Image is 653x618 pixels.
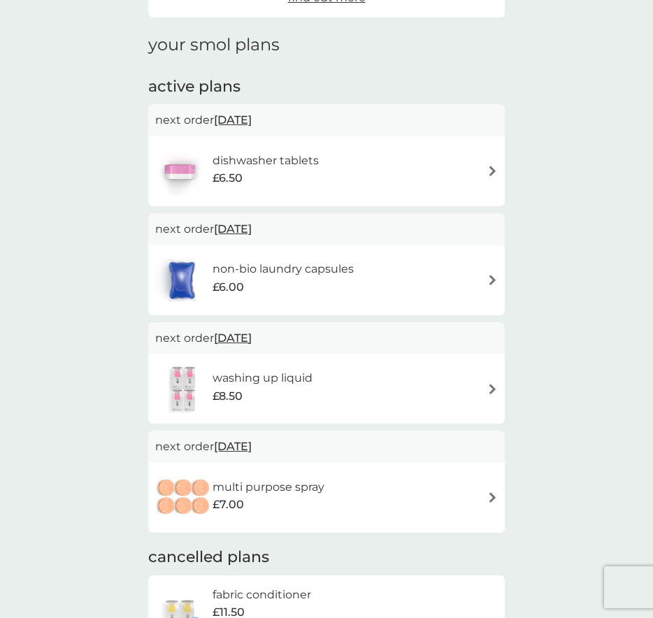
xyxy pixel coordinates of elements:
span: £6.00 [213,278,244,296]
h6: washing up liquid [213,369,313,387]
h2: active plans [148,76,505,98]
img: dishwasher tablets [155,147,204,196]
span: [DATE] [214,324,252,352]
h6: dishwasher tablets [213,152,319,170]
span: [DATE] [214,106,252,134]
h1: your smol plans [148,35,505,55]
span: [DATE] [214,215,252,243]
h6: multi purpose spray [213,478,324,496]
p: next order [155,220,498,238]
p: next order [155,329,498,347]
img: arrow right [487,166,498,176]
img: arrow right [487,492,498,503]
span: [DATE] [214,433,252,460]
img: washing up liquid [155,364,213,413]
img: arrow right [487,275,498,285]
h6: fabric conditioner [213,586,359,604]
p: next order [155,111,498,129]
img: non-bio laundry capsules [155,256,208,305]
p: next order [155,438,498,456]
span: £8.50 [213,387,243,405]
img: arrow right [487,384,498,394]
h6: non-bio laundry capsules [213,260,354,278]
span: £6.50 [213,169,243,187]
img: multi purpose spray [155,473,213,522]
h2: cancelled plans [148,547,505,568]
span: £7.00 [213,496,244,514]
